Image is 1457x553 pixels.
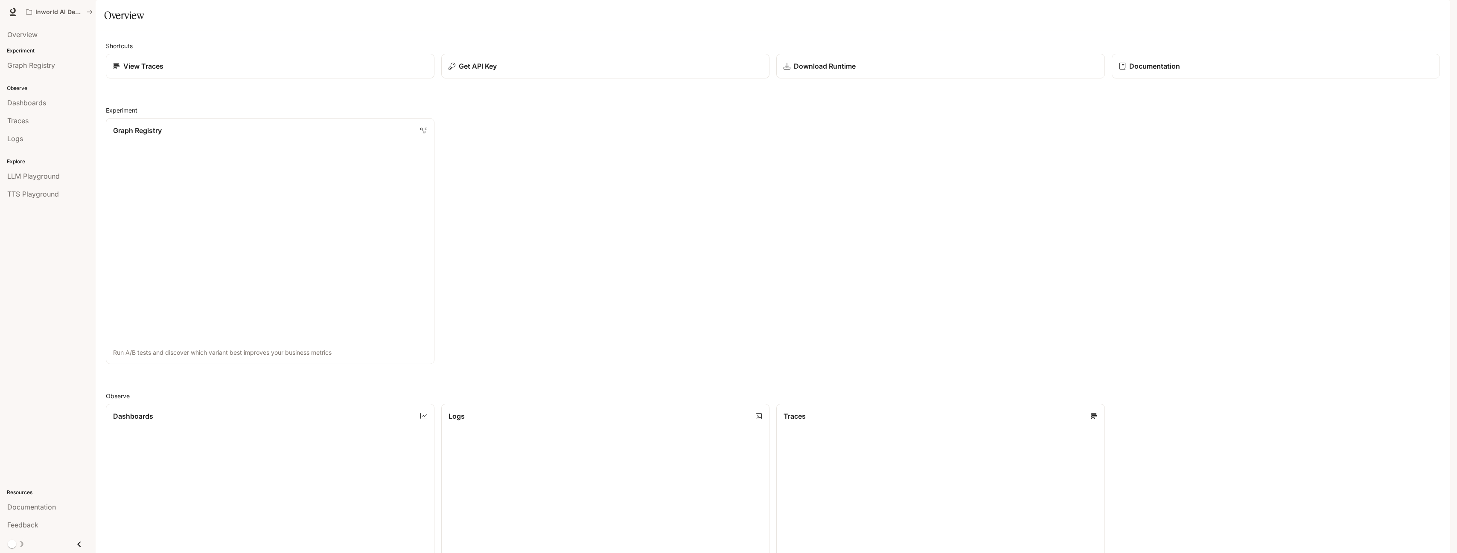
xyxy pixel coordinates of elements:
p: Download Runtime [794,61,856,71]
h2: Shortcuts [106,41,1440,50]
p: Graph Registry [113,125,162,136]
a: Download Runtime [776,54,1105,78]
p: Inworld AI Demos [35,9,83,16]
p: View Traces [123,61,163,71]
p: Run A/B tests and discover which variant best improves your business metrics [113,348,427,357]
button: All workspaces [22,3,96,20]
a: View Traces [106,54,434,78]
button: Get API Key [441,54,770,78]
p: Documentation [1129,61,1180,71]
p: Logs [449,411,465,421]
h2: Observe [106,391,1440,400]
p: Get API Key [459,61,497,71]
h2: Experiment [106,106,1440,115]
p: Dashboards [113,411,153,421]
a: Documentation [1112,54,1440,78]
p: Traces [784,411,806,421]
a: Graph RegistryRun A/B tests and discover which variant best improves your business metrics [106,118,434,364]
h1: Overview [104,7,144,24]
